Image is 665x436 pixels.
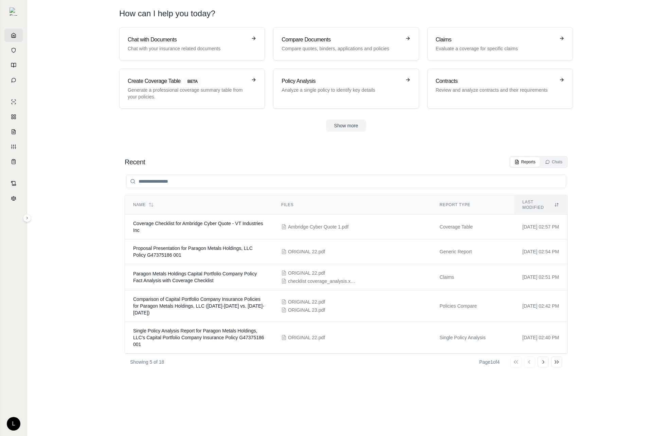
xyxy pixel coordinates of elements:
td: Coverage Table [431,215,514,239]
a: Custom Report [4,140,23,153]
button: Chats [541,157,567,167]
span: ORIGINAL 22.pdf [288,298,325,305]
a: ContractsReview and analyze contracts and their requirements [427,69,573,109]
td: Single Policy Analysis [431,322,514,353]
p: Generate a professional coverage summary table from your policies. [128,87,247,100]
a: ClaimsEvaluate a coverage for specific claims [427,27,573,60]
h3: Create Coverage Table [128,77,247,85]
h3: Claims [436,36,555,44]
p: Evaluate a coverage for specific claims [436,45,555,52]
td: Claims [431,264,514,290]
h3: Contracts [436,77,555,85]
a: Coverage Table [4,155,23,168]
a: Documents Vault [4,43,23,57]
a: Policy AnalysisAnalyze a single policy to identify key details [273,69,419,109]
td: Generic Report [431,239,514,264]
button: Expand sidebar [7,5,20,18]
div: Chats [545,159,562,165]
h3: Chat with Documents [128,36,247,44]
p: Analyze a single policy to identify key details [282,87,401,93]
td: [DATE] 02:42 PM [514,290,567,322]
a: Legal Search Engine [4,192,23,205]
span: BETA [183,78,202,85]
span: Single Policy Analysis Report for Paragon Metals Holdings, LLC's Capital Portfolio Company Insura... [133,328,264,347]
td: [DATE] 02:54 PM [514,239,567,264]
td: [DATE] 02:40 PM [514,322,567,353]
div: Reports [515,159,536,165]
button: Reports [510,157,540,167]
button: Show more [326,120,366,132]
img: Expand sidebar [10,7,18,16]
a: Chat with DocumentsChat with your insurance related documents [119,27,265,60]
span: Paragon Metals Holdings Capital Portfolio Company Policy Fact Analysis with Coverage Checklist [133,271,257,283]
th: Files [273,195,431,215]
p: Chat with your insurance related documents [128,45,247,52]
th: Report Type [431,195,514,215]
a: Policy Comparisons [4,110,23,124]
p: Compare quotes, binders, applications and policies [282,45,401,52]
div: Last modified [522,199,559,210]
a: Home [4,29,23,42]
p: Showing 5 of 18 [130,359,164,365]
span: ORIGINAL 23.pdf [288,307,325,313]
td: [DATE] 02:57 PM [514,215,567,239]
span: checklist coverage_analysis.xlsx [288,278,356,285]
a: Claim Coverage [4,125,23,139]
button: Expand sidebar [23,214,31,222]
span: ORIGINAL 22.pdf [288,334,325,341]
span: ORIGINAL 22.pdf [288,270,325,276]
a: Contract Analysis [4,177,23,190]
h3: Policy Analysis [282,77,401,85]
td: Policies Compare [431,290,514,322]
div: Name [133,202,265,207]
span: Coverage Checklist for Ambridge Cyber Quote - VT Industries Inc [133,221,263,233]
td: [DATE] 02:51 PM [514,264,567,290]
div: Page 1 of 4 [479,359,500,365]
span: ORIGINAL 22.pdf [288,248,325,255]
span: Ambridge Cyber Quote 1.pdf [288,223,348,230]
a: Compare DocumentsCompare quotes, binders, applications and policies [273,27,419,60]
span: Proposal Presentation for Paragon Metals Holdings, LLC Policy G47375186 001 [133,246,253,258]
div: L [7,417,20,431]
a: Prompt Library [4,58,23,72]
a: Chat [4,73,23,87]
span: Comparison of Capital Portfolio Company Insurance Policies for Paragon Metals Holdings, LLC (2022... [133,296,264,315]
a: Create Coverage TableBETAGenerate a professional coverage summary table from your policies. [119,69,265,109]
h3: Compare Documents [282,36,401,44]
p: Review and analyze contracts and their requirements [436,87,555,93]
h1: How can I help you today? [119,8,573,19]
h2: Recent [125,157,145,167]
a: Single Policy [4,95,23,109]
